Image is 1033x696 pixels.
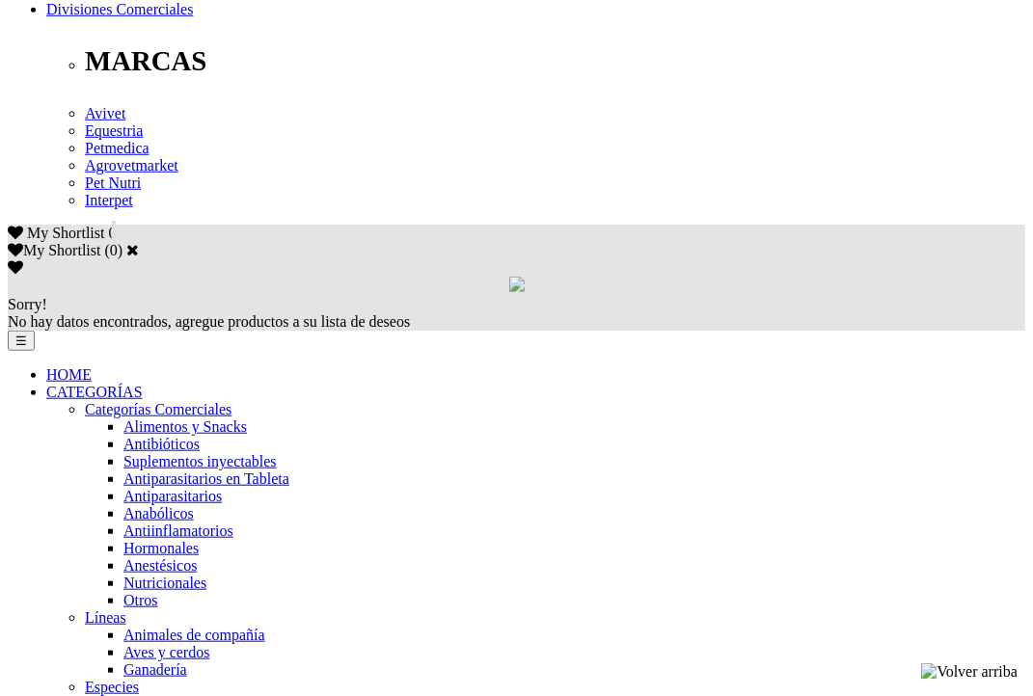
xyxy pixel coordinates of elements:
a: Cerrar [126,242,139,257]
a: CATEGORÍAS [46,384,143,400]
a: Avivet [85,105,125,121]
img: loading.gif [509,277,525,292]
a: Antibióticos [123,436,200,452]
a: Pet Nutri [85,174,141,191]
a: Agrovetmarket [85,157,178,174]
a: Interpet [85,192,133,208]
p: MARCAS [85,45,1025,77]
a: Petmedica [85,140,150,156]
a: HOME [46,366,92,383]
span: ( ) [104,242,122,258]
a: Categorías Comerciales [85,401,231,417]
a: Antiparasitarios en Tableta [123,470,289,487]
button: ☰ [8,331,35,351]
iframe: Brevo live chat [10,487,333,686]
a: Divisiones Comerciales [46,1,193,17]
a: Especies [85,679,139,695]
a: Alimentos y Snacks [123,418,247,435]
img: Volver arriba [921,663,1018,681]
label: My Shortlist [8,242,100,258]
a: Suplementos inyectables [123,453,277,469]
span: 0 [108,225,116,241]
span: My Shortlist [27,225,104,241]
div: No hay datos encontrados, agregue productos a su lista de deseos [8,296,1025,331]
span: Sorry! [8,296,47,312]
a: Equestria [85,122,143,139]
label: 0 [110,242,118,258]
